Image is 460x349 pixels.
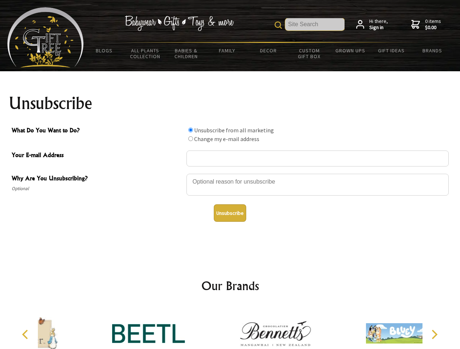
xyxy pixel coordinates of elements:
h2: Our Brands [15,277,446,294]
input: What Do You Want to Do? [188,136,193,141]
input: Site Search [285,18,345,31]
a: Grown Ups [330,43,371,58]
a: Babies & Children [166,43,207,64]
img: Babyware - Gifts - Toys and more... [7,7,84,68]
a: Family [207,43,248,58]
h1: Unsubscribe [9,95,452,112]
span: 0 items [425,18,441,31]
button: Unsubscribe [214,204,246,222]
strong: Sign in [369,24,388,31]
label: Change my e-mail address [194,135,259,143]
span: What Do You Want to Do? [12,126,183,136]
span: Optional [12,184,183,193]
a: All Plants Collection [125,43,166,64]
a: BLOGS [84,43,125,58]
span: Your E-mail Address [12,151,183,161]
a: Hi there,Sign in [356,18,388,31]
input: What Do You Want to Do? [188,128,193,132]
img: product search [275,21,282,29]
span: Why Are You Unsubscribing? [12,174,183,184]
a: Decor [248,43,289,58]
button: Next [426,326,442,342]
strong: $0.00 [425,24,441,31]
img: Babywear - Gifts - Toys & more [125,16,234,31]
a: 0 items$0.00 [411,18,441,31]
label: Unsubscribe from all marketing [194,127,274,134]
input: Your E-mail Address [186,151,449,167]
span: Hi there, [369,18,388,31]
a: Custom Gift Box [289,43,330,64]
button: Previous [18,326,34,342]
textarea: Why Are You Unsubscribing? [186,174,449,196]
a: Brands [412,43,453,58]
a: Gift Ideas [371,43,412,58]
